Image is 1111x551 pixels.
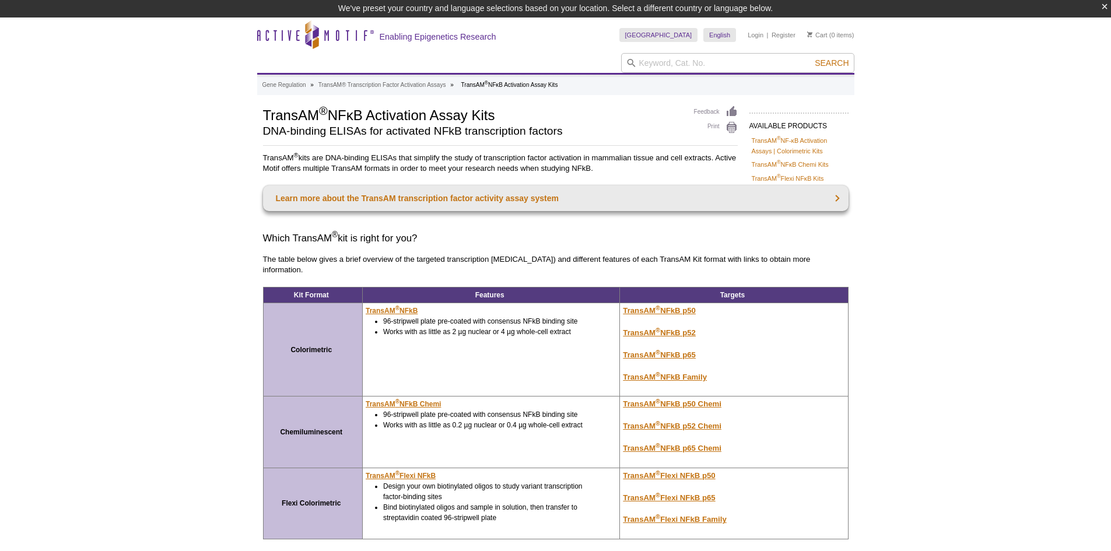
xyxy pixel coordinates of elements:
[623,328,696,337] a: TransAM®NFkB p52
[366,306,418,316] a: TransAM®NFkB
[485,80,488,86] sup: ®
[290,346,332,354] strong: Colorimetric
[383,502,603,523] li: Bind biotinylated oligos and sample in solution, then transfer to streptavidin coated 96-stripwel...
[656,304,660,311] sup: ®
[623,350,696,359] a: TransAM®NFkB p65
[623,515,726,524] a: TransAM®Flexi NFkB Family
[694,121,738,134] a: Print
[623,373,707,381] u: TransAM NFkB Family
[623,493,715,502] u: TransAM Flexi NFkB p65
[748,31,763,39] a: Login
[656,513,660,520] sup: ®
[623,422,721,430] u: TransAM NFkB p52 Chemi
[383,327,603,337] li: Works with as little as 2 µg nuclear or 4 µg whole-cell extract
[623,471,715,480] a: TransAM®Flexi NFkB p50
[656,327,660,334] sup: ®
[263,153,849,174] p: TransAM kits are DNA-binding ELISAs that simplify the study of transcription factor activation in...
[263,126,682,136] h2: DNA-binding ELISAs for activated NFkB transcription factors
[694,106,738,118] a: Feedback
[366,471,436,481] a: TransAM®Flexi NFkB
[383,420,603,430] li: Works with as little as 0.2 µg nuclear or 0.4 µg whole-cell extract
[772,31,795,39] a: Register
[623,399,721,408] u: TransAM NFkB p50 Chemi
[395,398,399,405] sup: ®
[623,444,721,452] a: TransAM®NFkB p65 Chemi
[656,420,660,427] sup: ®
[294,291,329,299] strong: Kit Format
[461,82,558,88] li: TransAM NFκB Activation Assay Kits
[332,230,338,240] sup: ®
[656,469,660,476] sup: ®
[395,470,399,476] sup: ®
[366,472,436,480] u: TransAM Flexi NFkB
[623,399,721,408] a: TransAM®NFkB p50 Chemi
[811,58,852,68] button: Search
[366,400,441,408] u: TransAM NFkB Chemi
[656,348,660,355] sup: ®
[319,104,328,117] sup: ®
[777,135,781,141] sup: ®
[623,328,696,337] u: TransAM NFkB p52
[263,185,849,211] a: Learn more about the TransAM transcription factor activity assay system
[767,28,769,42] li: |
[623,306,696,315] a: TransAM®NFkB p50
[294,152,299,159] sup: ®
[318,80,446,90] a: TransAM® Transcription Factor Activation Assays
[623,306,696,315] u: TransAM NFkB p50
[395,305,399,311] sup: ®
[623,350,696,359] u: TransAM NFkB p65
[383,316,603,327] li: 96-stripwell plate pre-coated with consensus NFkB binding site
[656,491,660,498] sup: ®
[656,442,660,449] sup: ®
[450,82,454,88] li: »
[282,499,341,507] strong: Flexi Colorimetric
[263,106,682,123] h1: TransAM NFκB Activation Assay Kits
[262,80,306,90] a: Gene Regulation
[623,471,715,480] u: TransAM Flexi NFkB p50
[366,307,418,315] u: TransAM NFkB
[280,428,342,436] strong: Chemiluminescent
[619,28,698,42] a: [GEOGRAPHIC_DATA]
[656,398,660,405] sup: ®
[475,291,504,299] strong: Features
[380,31,496,42] h2: Enabling Epigenetics Research
[656,370,660,377] sup: ®
[623,422,721,430] a: TransAM®NFkB p52 Chemi
[815,58,849,68] span: Search
[807,31,828,39] a: Cart
[720,291,745,299] strong: Targets
[623,515,726,524] u: TransAM Flexi NFkB Family
[621,53,854,73] input: Keyword, Cat. No.
[263,231,849,245] h3: Which TransAM kit is right for you?
[807,31,812,37] img: Your Cart
[752,135,846,156] a: TransAM®NF-κB Activation Assays | Colorimetric Kits
[623,444,721,452] u: TransAM NFkB p65 Chemi
[310,82,314,88] li: »
[263,254,849,275] p: The table below gives a brief overview of the targeted transcription [MEDICAL_DATA]) and differen...
[383,481,603,502] li: Design your own biotinylated oligos to study variant transcription factor-binding sites
[749,113,849,134] h2: AVAILABLE PRODUCTS
[623,373,707,381] a: TransAM®NFkB Family
[366,399,441,409] a: TransAM®NFkB Chemi
[623,493,715,502] a: TransAM®Flexi NFkB p65
[703,28,736,42] a: English
[807,28,854,42] li: (0 items)
[383,409,603,420] li: 96-stripwell plate pre-coated with consensus NFkB binding site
